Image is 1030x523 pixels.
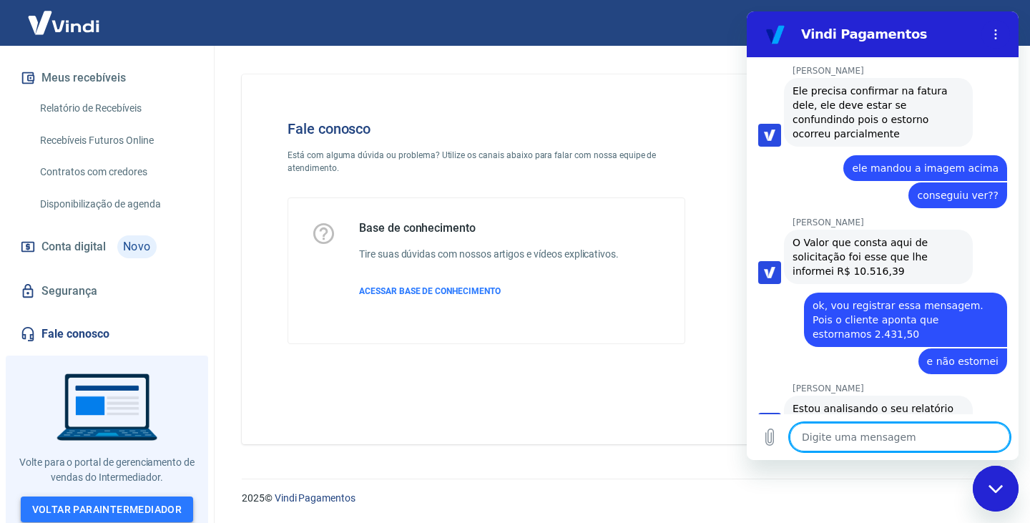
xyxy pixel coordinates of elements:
a: ACESSAR BASE DE CONHECIMENTO [359,285,619,298]
a: Vindi Pagamentos [275,492,355,504]
button: Sair [961,10,1013,36]
iframe: Janela de mensagens [747,11,1019,460]
span: Novo [117,235,157,258]
img: Vindi [17,1,110,44]
p: 2025 © [242,491,996,506]
p: Está com alguma dúvida ou problema? Utilize os canais abaixo para falar com nossa equipe de atend... [288,149,685,175]
h6: Tire suas dúvidas com nossos artigos e vídeos explicativos. [359,247,619,262]
button: Meus recebíveis [17,62,197,94]
img: Fale conosco [732,97,949,288]
span: ACESSAR BASE DE CONHECIMENTO [359,286,501,296]
a: Conta digitalNovo [17,230,197,264]
h4: Fale conosco [288,120,685,137]
a: Contratos com credores [34,157,197,187]
a: Fale conosco [17,318,197,350]
h5: Base de conhecimento [359,221,619,235]
span: Conta digital [41,237,106,257]
a: Recebíveis Futuros Online [34,126,197,155]
a: Voltar paraIntermediador [21,497,194,523]
iframe: Botão para abrir a janela de mensagens, conversa em andamento [973,466,1019,512]
a: Segurança [17,275,197,307]
a: Relatório de Recebíveis [34,94,197,123]
a: Disponibilização de agenda [34,190,197,219]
